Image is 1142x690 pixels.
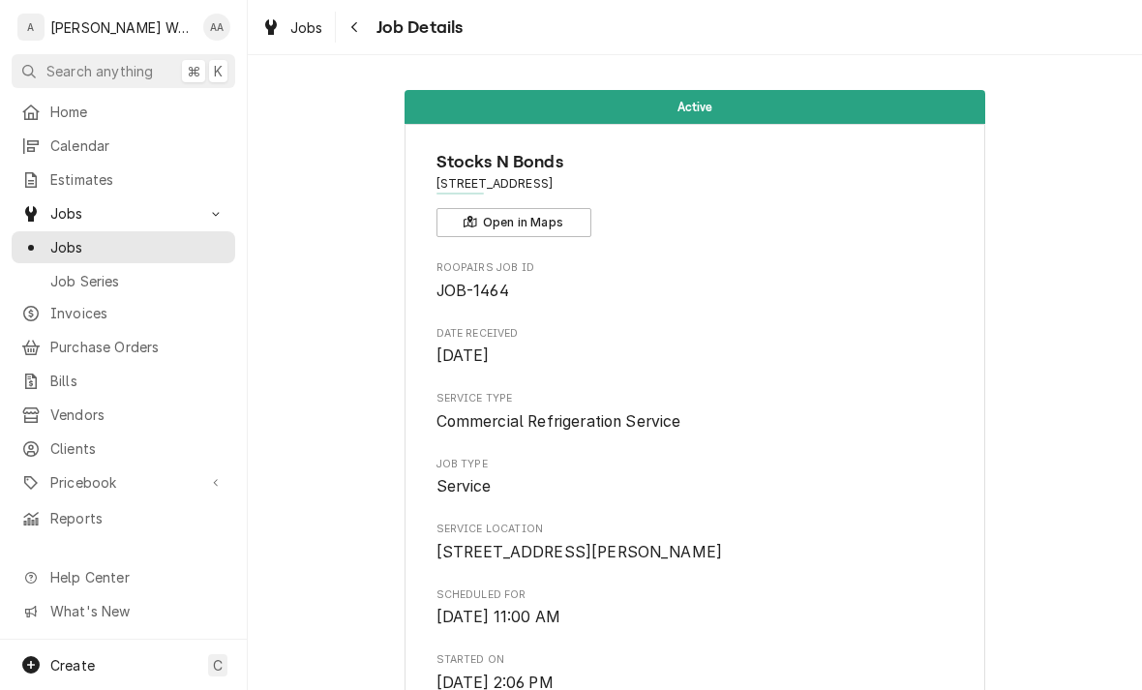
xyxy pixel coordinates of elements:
a: Go to Jobs [12,197,235,229]
a: Purchase Orders [12,331,235,363]
span: Date Received [436,326,954,342]
span: Date Received [436,345,954,368]
span: Purchase Orders [50,337,225,357]
span: K [214,61,223,81]
span: Jobs [50,203,196,224]
div: Service Type [436,391,954,433]
span: ⌘ [187,61,200,81]
a: Home [12,96,235,128]
span: Job Details [371,15,464,41]
div: Scheduled For [436,587,954,629]
span: Service Location [436,522,954,537]
span: Job Series [50,271,225,291]
div: A [17,14,45,41]
span: Roopairs Job ID [436,260,954,276]
span: Service Type [436,391,954,406]
a: Job Series [12,265,235,297]
div: Status [405,90,985,124]
div: Client Information [436,149,954,237]
a: Estimates [12,164,235,195]
span: Home [50,102,225,122]
span: Service Location [436,541,954,564]
span: Active [677,101,713,113]
div: Service Location [436,522,954,563]
span: Estimates [50,169,225,190]
span: Started On [436,652,954,668]
span: [STREET_ADDRESS][PERSON_NAME] [436,543,723,561]
span: Vendors [50,405,225,425]
a: Jobs [12,231,235,263]
span: What's New [50,601,224,621]
span: Reports [50,508,225,528]
a: Invoices [12,297,235,329]
span: Search anything [46,61,153,81]
span: [DATE] 11:00 AM [436,608,560,626]
button: Navigate back [340,12,371,43]
span: Bills [50,371,225,391]
a: Calendar [12,130,235,162]
button: Open in Maps [436,208,591,237]
span: Invoices [50,303,225,323]
a: Vendors [12,399,235,431]
div: [PERSON_NAME] Works LLC [50,17,193,38]
span: Service Type [436,410,954,434]
a: Go to Help Center [12,561,235,593]
span: Calendar [50,135,225,156]
span: Job Type [436,475,954,498]
span: [DATE] [436,346,490,365]
a: Go to Pricebook [12,466,235,498]
a: Jobs [254,12,331,44]
span: C [213,655,223,675]
span: Jobs [290,17,323,38]
a: Reports [12,502,235,534]
div: Roopairs Job ID [436,260,954,302]
a: Go to What's New [12,595,235,627]
span: Pricebook [50,472,196,493]
span: Scheduled For [436,587,954,603]
span: Clients [50,438,225,459]
span: Commercial Refrigeration Service [436,412,681,431]
span: Address [436,175,954,193]
button: Search anything⌘K [12,54,235,88]
div: AA [203,14,230,41]
span: JOB-1464 [436,282,509,300]
div: Job Type [436,457,954,498]
span: Jobs [50,237,225,257]
span: Create [50,657,95,674]
span: Service [436,477,492,495]
span: Job Type [436,457,954,472]
span: Scheduled For [436,606,954,629]
span: Roopairs Job ID [436,280,954,303]
div: Date Received [436,326,954,368]
div: Aaron Anderson's Avatar [203,14,230,41]
span: Help Center [50,567,224,587]
span: Name [436,149,954,175]
a: Clients [12,433,235,465]
a: Bills [12,365,235,397]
